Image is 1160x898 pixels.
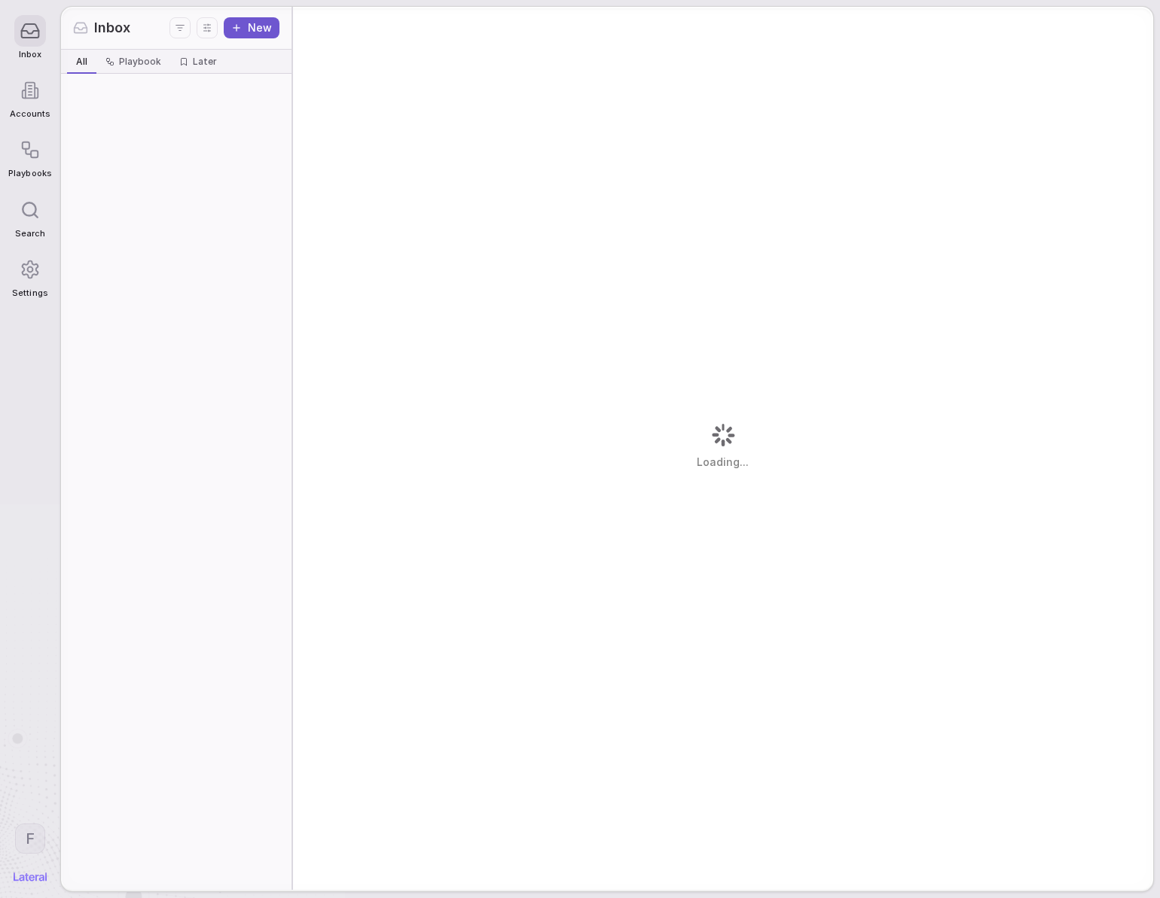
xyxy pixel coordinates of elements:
a: Accounts [8,67,51,126]
span: Settings [12,288,47,298]
span: Loading... [697,455,749,470]
span: Playbooks [8,169,51,178]
button: New thread [224,17,279,38]
span: Playbook [119,56,161,68]
a: Settings [8,246,51,306]
span: Inbox [94,18,130,38]
span: F [26,829,35,848]
a: Inbox [8,8,51,67]
button: Filters [169,17,191,38]
span: All [76,56,87,68]
span: Accounts [10,109,50,119]
span: Search [15,229,45,239]
span: Later [193,56,217,68]
img: Lateral [14,872,47,881]
button: Display settings [197,17,218,38]
span: Inbox [19,50,41,59]
a: Playbooks [8,126,51,186]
